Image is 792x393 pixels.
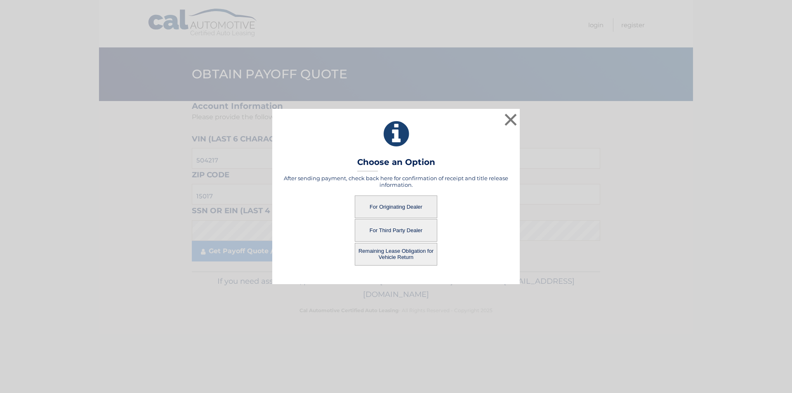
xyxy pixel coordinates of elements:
[355,195,437,218] button: For Originating Dealer
[355,243,437,266] button: Remaining Lease Obligation for Vehicle Return
[283,175,509,188] h5: After sending payment, check back here for confirmation of receipt and title release information.
[355,219,437,242] button: For Third Party Dealer
[357,157,435,172] h3: Choose an Option
[502,111,519,128] button: ×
